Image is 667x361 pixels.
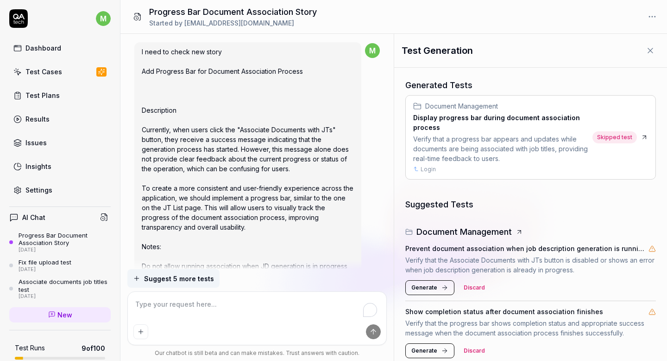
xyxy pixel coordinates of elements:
[184,19,294,27] span: [EMAIL_ADDRESS][DOMAIN_NAME]
[402,44,473,58] h1: Test Generation
[9,278,111,299] a: Associate documents job titles test[DATE]
[19,293,111,300] div: [DATE]
[82,343,105,353] span: 9 of 100
[458,343,491,358] button: Discard
[405,95,656,180] a: Document ManagementDisplay progress bar during document association processVerify that a progress...
[25,138,47,148] div: Issues
[9,181,111,199] a: Settings
[405,307,603,316] h4: Show completion status after document association finishes
[425,101,498,111] span: Document Management
[96,9,111,28] button: m
[9,232,111,253] a: Progress Bar Document Association Story[DATE]
[19,232,111,247] div: Progress Bar Document Association Story
[19,258,71,266] div: Fix file upload test
[9,258,111,272] a: Fix file upload test[DATE]
[413,113,589,132] h3: Display progress bar during document association process
[25,67,62,77] div: Test Cases
[405,79,656,91] h3: Generated Tests
[96,11,111,26] span: m
[365,43,380,58] span: m
[25,90,60,100] div: Test Plans
[592,131,637,143] span: Skipped test
[413,134,589,163] div: Verify that a progress bar appears and updates while documents are being associated with job titl...
[405,244,645,253] h4: Prevent document association when job description generation is running
[19,266,71,273] div: [DATE]
[144,274,214,284] span: Suggest 5 more tests
[405,318,656,338] p: Verify that the progress bar shows completion status and appropriate success message when the doc...
[9,307,111,322] a: New
[25,161,51,171] div: Insights
[127,349,387,357] div: Our chatbot is still beta and can make mistakes. Trust answers with caution.
[127,269,220,288] button: Suggest 5 more tests
[149,18,317,28] div: Started by
[57,310,72,320] span: New
[405,255,656,275] p: Verify that the Associate Documents with JTs button is disabled or shows an error when job descri...
[19,278,111,293] div: Associate documents job titles test
[411,347,437,355] span: Generate
[9,134,111,152] a: Issues
[405,343,454,358] button: Generate
[25,185,52,195] div: Settings
[133,297,381,321] textarea: To enrich screen reader interactions, please activate Accessibility in Grammarly extension settings
[19,247,111,253] div: [DATE]
[149,6,317,18] h1: Progress Bar Document Association Story
[25,114,50,124] div: Results
[9,39,111,57] a: Dashboard
[15,344,45,352] h5: Test Runs
[22,213,45,222] h4: AI Chat
[9,157,111,175] a: Insights
[458,280,491,295] button: Discard
[421,165,436,174] a: Login
[133,324,148,339] button: Add attachment
[9,63,111,81] a: Test Cases
[405,198,656,211] h3: Suggested Tests
[405,280,454,295] button: Generate
[416,226,512,238] h3: Document Management
[411,284,437,292] span: Generate
[25,43,61,53] div: Dashboard
[142,48,353,290] span: I need to check new story Add Progress Bar for Document Association Process Description Currently...
[9,110,111,128] a: Results
[9,86,111,104] a: Test Plans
